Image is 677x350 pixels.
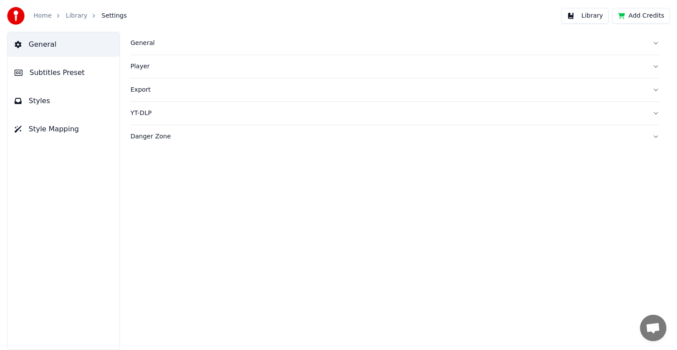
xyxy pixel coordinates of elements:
[7,7,25,25] img: youka
[130,125,659,148] button: Danger Zone
[30,67,85,78] span: Subtitles Preset
[7,117,119,141] button: Style Mapping
[33,11,52,20] a: Home
[7,89,119,113] button: Styles
[29,124,79,134] span: Style Mapping
[7,60,119,85] button: Subtitles Preset
[562,8,609,24] button: Library
[130,86,645,94] div: Export
[29,39,56,50] span: General
[101,11,126,20] span: Settings
[130,102,659,125] button: YT-DLP
[640,315,666,341] div: Open chat
[130,109,645,118] div: YT-DLP
[130,55,659,78] button: Player
[130,132,645,141] div: Danger Zone
[130,62,645,71] div: Player
[130,32,659,55] button: General
[29,96,50,106] span: Styles
[66,11,87,20] a: Library
[612,8,670,24] button: Add Credits
[7,32,119,57] button: General
[130,78,659,101] button: Export
[130,39,645,48] div: General
[33,11,127,20] nav: breadcrumb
